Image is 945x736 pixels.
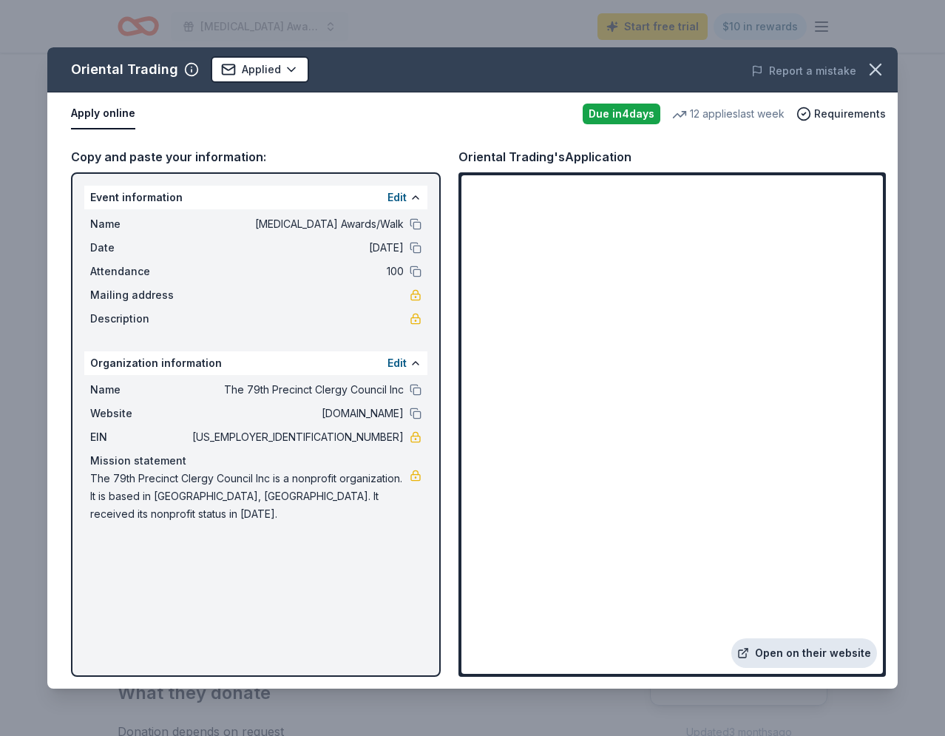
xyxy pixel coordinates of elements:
[71,58,178,81] div: Oriental Trading
[90,381,189,399] span: Name
[90,310,189,328] span: Description
[796,105,886,123] button: Requirements
[189,239,404,257] span: [DATE]
[71,147,441,166] div: Copy and paste your information:
[814,105,886,123] span: Requirements
[90,263,189,280] span: Attendance
[189,405,404,422] span: [DOMAIN_NAME]
[583,104,660,124] div: Due in 4 days
[672,105,785,123] div: 12 applies last week
[751,62,856,80] button: Report a mistake
[90,286,189,304] span: Mailing address
[189,428,404,446] span: [US_EMPLOYER_IDENTIFICATION_NUMBER]
[90,452,421,470] div: Mission statement
[211,56,309,83] button: Applied
[90,239,189,257] span: Date
[84,186,427,209] div: Event information
[90,428,189,446] span: EIN
[189,215,404,233] span: [MEDICAL_DATA] Awards/Walk
[71,98,135,129] button: Apply online
[387,189,407,206] button: Edit
[90,405,189,422] span: Website
[90,215,189,233] span: Name
[458,147,631,166] div: Oriental Trading's Application
[189,381,404,399] span: The 79th Precinct Clergy Council Inc
[84,351,427,375] div: Organization information
[731,638,877,668] a: Open on their website
[242,61,281,78] span: Applied
[189,263,404,280] span: 100
[387,354,407,372] button: Edit
[90,470,410,523] span: The 79th Precinct Clergy Council Inc is a nonprofit organization. It is based in [GEOGRAPHIC_DATA...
